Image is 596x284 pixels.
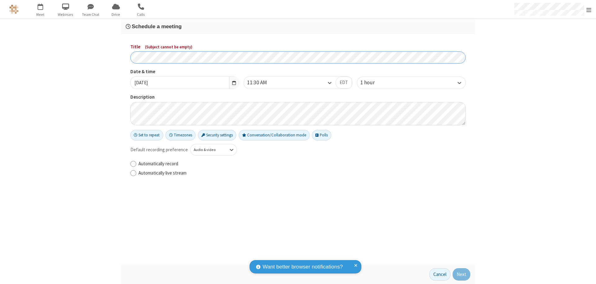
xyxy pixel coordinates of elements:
span: Calls [129,12,153,17]
span: Webinars [54,12,77,17]
button: Next [453,268,470,281]
button: Polls [312,130,331,140]
div: 1 hour [360,79,385,87]
span: ( Subject cannot be empty ) [145,44,192,50]
span: Want better browser notifications? [263,263,343,271]
label: Date & time [130,68,239,75]
span: Drive [104,12,128,17]
div: 11:30 AM [247,79,278,87]
button: Set to repeat [130,130,163,140]
span: Default recording preference [130,146,188,153]
img: QA Selenium DO NOT DELETE OR CHANGE [9,5,19,14]
button: Security settings [198,130,237,140]
label: Description [130,94,466,101]
span: Meet [29,12,52,17]
span: Team Chat [79,12,102,17]
span: Schedule a meeting [132,23,182,29]
button: EDT [336,77,352,89]
label: Title [130,43,466,51]
button: Timezones [165,130,196,140]
label: Automatically record [138,160,466,167]
div: Audio & video [194,147,223,153]
button: Cancel [429,268,450,281]
iframe: Chat [580,268,591,280]
button: Conversation/Collaboration mode [239,130,310,140]
label: Automatically live stream [138,170,466,177]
